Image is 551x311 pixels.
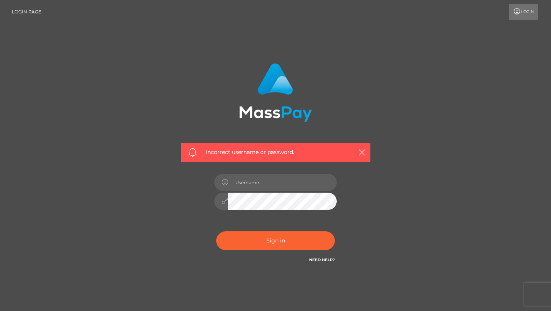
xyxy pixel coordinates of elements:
button: Sign in [216,231,335,250]
img: MassPay Login [239,63,312,122]
input: Username... [228,174,337,191]
a: Login Page [12,4,41,20]
span: Incorrect username or password. [206,148,346,156]
a: Login [509,4,538,20]
a: Need Help? [309,257,335,262]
